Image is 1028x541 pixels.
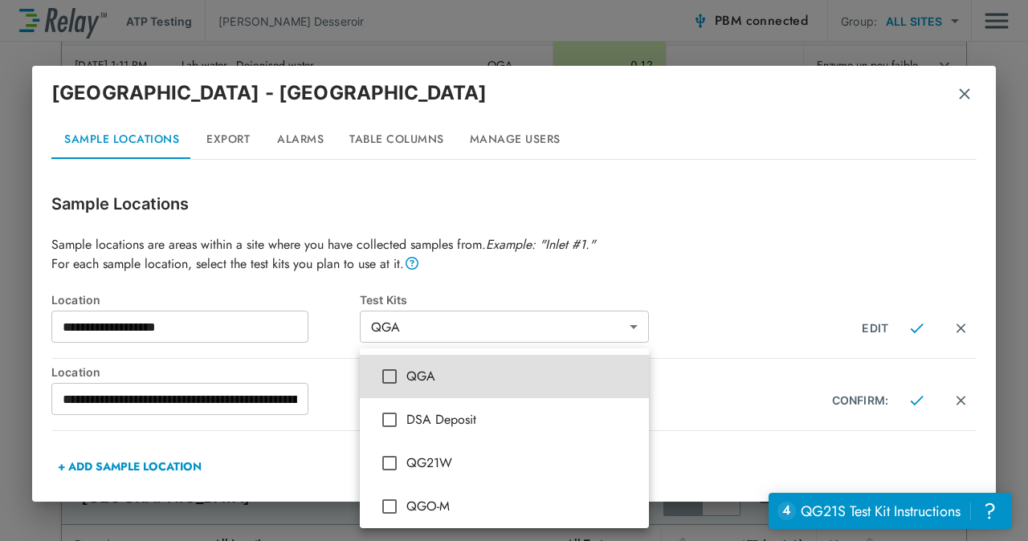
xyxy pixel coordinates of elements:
[406,454,636,473] span: QG21W
[406,497,636,516] span: QGO-M
[406,367,636,386] span: QGA
[406,410,636,429] span: DSA Deposit
[769,493,1012,529] iframe: Resource center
